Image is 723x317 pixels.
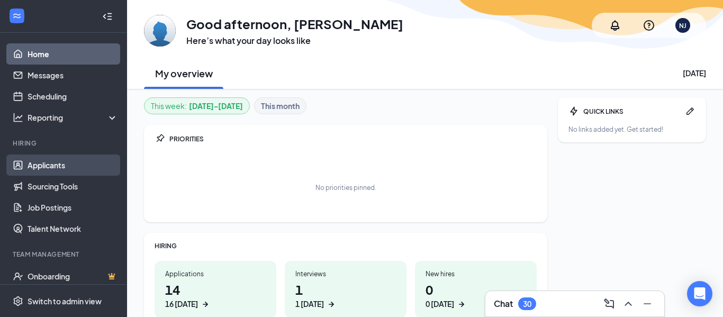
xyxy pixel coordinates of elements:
a: Talent Network [28,218,118,239]
svg: Settings [13,296,23,306]
h3: Chat [494,298,513,310]
h2: My overview [155,67,213,80]
div: PRIORITIES [169,134,537,143]
div: NJ [679,21,686,30]
svg: ArrowRight [200,299,211,310]
h1: Good afternoon, [PERSON_NAME] [186,15,403,33]
div: No priorities pinned. [315,183,376,192]
h1: 14 [165,280,266,310]
a: Home [28,43,118,65]
svg: QuestionInfo [643,19,655,32]
svg: ComposeMessage [603,297,616,310]
h1: 0 [426,280,526,310]
a: Sourcing Tools [28,176,118,197]
a: Job Postings [28,197,118,218]
div: Hiring [13,139,116,148]
b: This month [261,100,300,112]
svg: Bolt [568,106,579,116]
div: Applications [165,269,266,278]
div: QUICK LINKS [583,107,681,116]
button: ComposeMessage [601,295,618,312]
div: Interviews [295,269,396,278]
a: OnboardingCrown [28,266,118,287]
div: HIRING [155,241,537,250]
div: No links added yet. Get started! [568,125,695,134]
a: Scheduling [28,86,118,107]
div: 1 [DATE] [295,298,324,310]
svg: WorkstreamLogo [12,11,22,21]
div: 30 [523,300,531,309]
a: Applicants [28,155,118,176]
h3: Here’s what your day looks like [186,35,403,47]
div: This week : [151,100,243,112]
svg: Notifications [609,19,621,32]
button: ChevronUp [620,295,637,312]
div: Reporting [28,112,119,123]
svg: Pen [685,106,695,116]
div: New hires [426,269,526,278]
svg: ArrowRight [456,299,467,310]
b: [DATE] - [DATE] [189,100,243,112]
div: Open Intercom Messenger [687,281,712,306]
div: 16 [DATE] [165,298,198,310]
button: Minimize [639,295,656,312]
h1: 1 [295,280,396,310]
img: Neal Johnson [144,15,176,47]
svg: Analysis [13,112,23,123]
div: [DATE] [683,68,706,78]
svg: Pin [155,133,165,144]
svg: ArrowRight [326,299,337,310]
svg: Minimize [641,297,654,310]
div: Switch to admin view [28,296,102,306]
div: Team Management [13,250,116,259]
svg: ChevronUp [622,297,635,310]
svg: Collapse [102,11,113,22]
a: Messages [28,65,118,86]
div: 0 [DATE] [426,298,454,310]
